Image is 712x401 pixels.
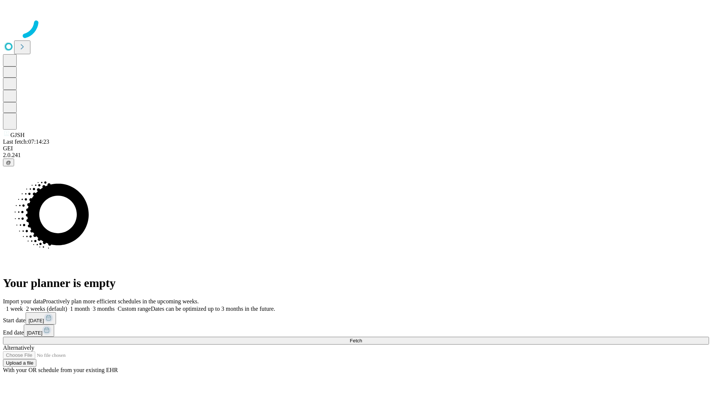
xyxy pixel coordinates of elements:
[3,138,49,145] span: Last fetch: 07:14:23
[3,337,709,345] button: Fetch
[26,312,56,325] button: [DATE]
[3,312,709,325] div: Start date
[3,367,118,373] span: With your OR schedule from your existing EHR
[93,306,115,312] span: 3 months
[3,152,709,159] div: 2.0.241
[6,306,23,312] span: 1 week
[151,306,275,312] span: Dates can be optimized up to 3 months in the future.
[3,276,709,290] h1: Your planner is empty
[3,359,36,367] button: Upload a file
[70,306,90,312] span: 1 month
[3,298,43,304] span: Import your data
[3,159,14,166] button: @
[3,325,709,337] div: End date
[6,160,11,165] span: @
[43,298,199,304] span: Proactively plan more efficient schedules in the upcoming weeks.
[118,306,151,312] span: Custom range
[350,338,362,343] span: Fetch
[3,145,709,152] div: GEI
[29,318,44,323] span: [DATE]
[24,325,54,337] button: [DATE]
[10,132,24,138] span: GJSH
[3,345,34,351] span: Alternatively
[26,306,67,312] span: 2 weeks (default)
[27,330,42,336] span: [DATE]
